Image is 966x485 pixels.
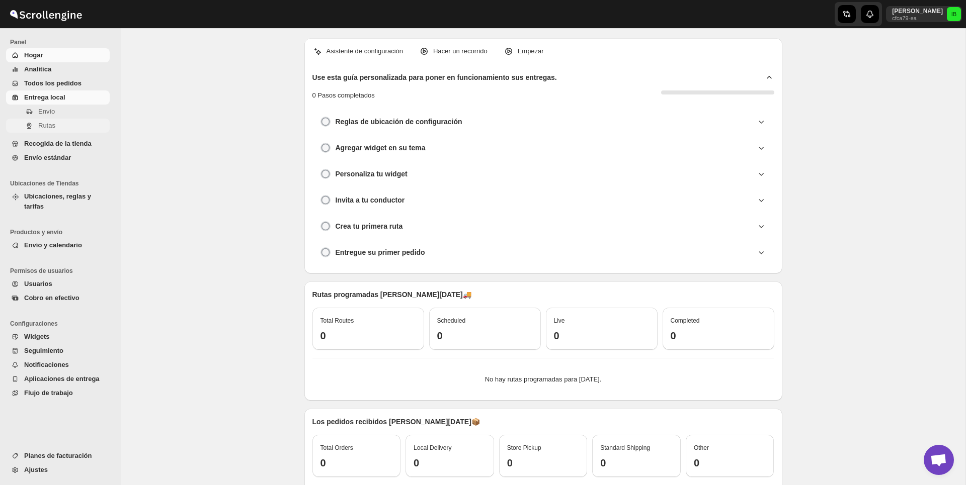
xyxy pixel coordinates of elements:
[336,247,425,257] h3: Entregue su primer pedido
[320,374,766,384] p: No hay rutas programadas para [DATE].
[10,267,114,275] span: Permisos de usuarios
[320,444,353,451] span: Total Orders
[671,330,766,342] h3: 0
[6,238,110,252] button: Envío y calendario
[437,330,533,342] h3: 0
[327,46,403,56] p: Asistente de configuración
[24,375,100,382] span: Aplicaciones de entrega
[24,347,63,354] span: Seguimiento
[414,444,451,451] span: Local Delivery
[600,457,673,469] h3: 0
[10,228,114,236] span: Productos y envío
[694,444,709,451] span: Other
[8,2,84,27] img: ScrollEngine
[6,76,110,90] button: Todos los pedidos
[6,291,110,305] button: Cobro en efectivo
[312,90,375,101] p: 0 Pasos completados
[336,117,462,127] h3: Reglas de ubicación de configuración
[924,445,954,475] a: Open chat
[6,48,110,62] button: Hogar
[554,317,565,324] span: Live
[38,122,55,129] span: Rutas
[6,277,110,291] button: Usuarios
[336,143,426,153] h3: Agregar widget en su tema
[24,51,43,59] span: Hogar
[10,38,114,46] span: Panel
[24,452,92,459] span: Planes de facturación
[433,46,488,56] p: Hacer un recorrido
[24,79,82,87] span: Todos los pedidos
[38,108,55,115] span: Envío
[320,457,393,469] h3: 0
[600,444,650,451] span: Standard Shipping
[312,72,557,82] h2: Use esta guía personalizada para poner en funcionamiento sus entregas.
[6,105,110,119] button: Envío
[6,372,110,386] button: Aplicaciones de entrega
[892,15,943,21] p: cfca79-ea
[694,457,766,469] h3: 0
[507,457,580,469] h3: 0
[951,11,957,17] text: IB
[24,361,69,368] span: Notificaciones
[336,221,403,231] h3: Crea tu primera ruta
[24,93,65,101] span: Entrega local
[6,463,110,477] button: Ajustes
[892,7,943,15] p: [PERSON_NAME]
[320,317,354,324] span: Total Routes
[312,289,774,300] p: Rutas programadas [PERSON_NAME][DATE] 🚚
[414,457,486,469] h3: 0
[312,417,774,427] p: Los pedidos recibidos [PERSON_NAME][DATE] 📦
[6,330,110,344] button: Widgets
[6,449,110,463] button: Planes de facturación
[10,320,114,328] span: Configuraciones
[320,330,416,342] h3: 0
[6,344,110,358] button: Seguimiento
[10,179,114,187] span: Ubicaciones de Tiendas
[24,280,52,287] span: Usuarios
[437,317,466,324] span: Scheduled
[24,389,73,397] span: Flujo de trabajo
[6,62,110,76] button: Analítica
[24,140,92,147] span: Recogida de la tienda
[671,317,700,324] span: Completed
[24,65,51,73] span: Analítica
[518,46,544,56] p: Empezar
[947,7,961,21] span: Isabel Blanco
[6,358,110,372] button: Notificaciones
[6,386,110,400] button: Flujo de trabajo
[507,444,541,451] span: Store Pickup
[886,6,962,22] button: User menu
[336,169,408,179] h3: Personaliza tu widget
[24,154,71,161] span: Envío estándar
[24,333,49,340] span: Widgets
[336,195,405,205] h3: Invita a tu conductor
[6,119,110,133] button: Rutas
[24,294,79,302] span: Cobro en efectivo
[6,189,110,214] button: Ubicaciones, reglas y tarifas
[24,466,48,473] span: Ajustes
[24,192,91,210] span: Ubicaciones, reglas y tarifas
[24,241,82,249] span: Envío y calendario
[554,330,650,342] h3: 0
